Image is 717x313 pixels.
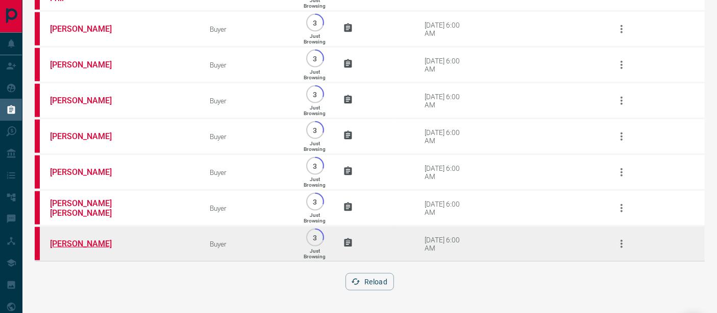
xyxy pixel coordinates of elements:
[50,198,127,218] a: [PERSON_NAME] [PERSON_NAME]
[35,12,40,46] div: property.ca
[425,164,468,181] div: [DATE] 6:00 AM
[50,131,127,141] a: [PERSON_NAME]
[304,105,326,116] p: Just Browsing
[304,212,326,223] p: Just Browsing
[311,234,319,241] p: 3
[35,120,40,153] div: property.ca
[311,162,319,170] p: 3
[210,168,286,176] div: Buyer
[304,141,326,152] p: Just Browsing
[50,60,127,70] a: [PERSON_NAME]
[304,33,326,44] p: Just Browsing
[35,48,40,81] div: property.ca
[210,61,286,69] div: Buyer
[35,191,40,225] div: property.ca
[210,132,286,141] div: Buyer
[210,240,286,248] div: Buyer
[425,200,468,216] div: [DATE] 6:00 AM
[425,128,468,145] div: [DATE] 6:00 AM
[50,96,127,105] a: [PERSON_NAME]
[35,227,40,260] div: property.ca
[425,93,468,109] div: [DATE] 6:00 AM
[50,167,127,177] a: [PERSON_NAME]
[35,84,40,117] div: property.ca
[210,204,286,212] div: Buyer
[35,155,40,189] div: property.ca
[425,236,468,252] div: [DATE] 6:00 AM
[210,25,286,33] div: Buyer
[210,97,286,105] div: Buyer
[311,19,319,27] p: 3
[311,55,319,62] p: 3
[425,57,468,73] div: [DATE] 6:00 AM
[304,248,326,259] p: Just Browsing
[311,91,319,98] p: 3
[304,69,326,80] p: Just Browsing
[311,198,319,206] p: 3
[50,24,127,34] a: [PERSON_NAME]
[345,273,394,290] button: Reload
[311,126,319,134] p: 3
[50,239,127,249] a: [PERSON_NAME]
[304,176,326,188] p: Just Browsing
[425,21,468,37] div: [DATE] 6:00 AM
